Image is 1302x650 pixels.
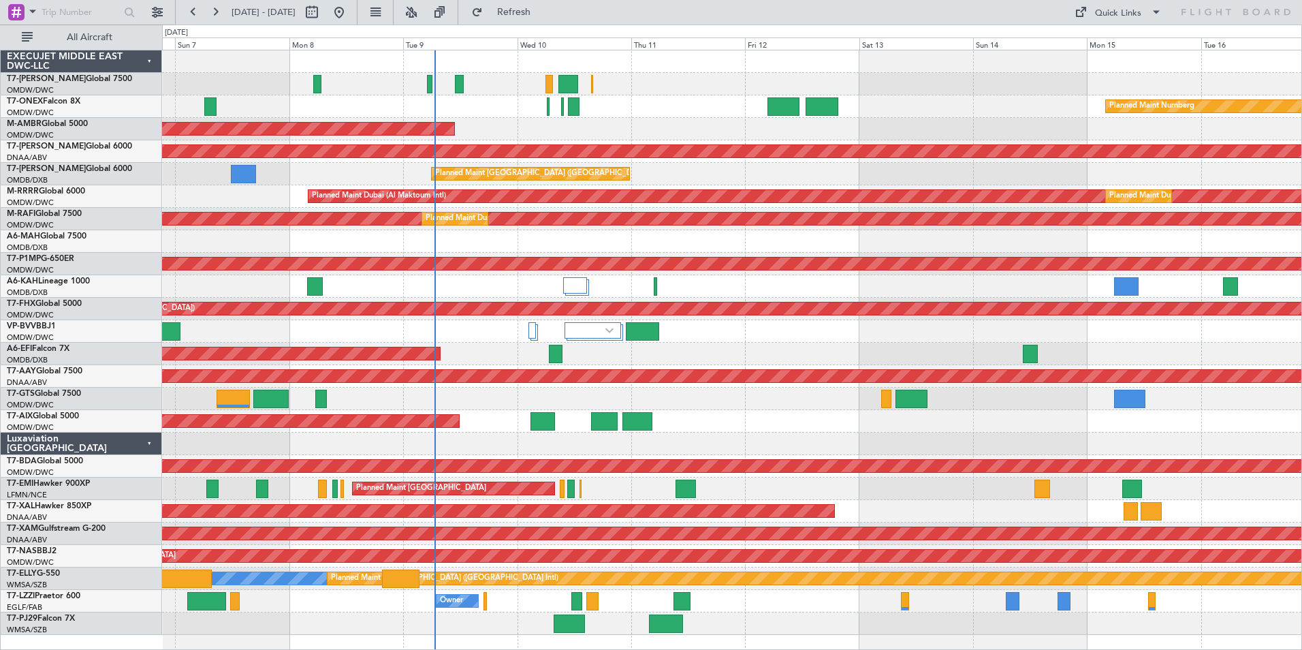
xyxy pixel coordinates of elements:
a: M-RAFIGlobal 7500 [7,210,82,218]
div: Planned Maint Dubai (Al Maktoum Intl) [426,208,560,229]
a: VP-BVVBBJ1 [7,322,56,330]
a: T7-EMIHawker 900XP [7,480,90,488]
a: A6-EFIFalcon 7X [7,345,69,353]
a: T7-[PERSON_NAME]Global 6000 [7,165,132,173]
a: M-RRRRGlobal 6000 [7,187,85,196]
a: OMDW/DWC [7,467,54,478]
a: OMDB/DXB [7,355,48,365]
a: DNAA/ABV [7,535,47,545]
div: Sat 13 [859,37,973,50]
a: A6-KAHLineage 1000 [7,277,90,285]
span: T7-AIX [7,412,33,420]
div: Planned Maint [GEOGRAPHIC_DATA] [356,478,486,499]
div: Fri 12 [745,37,859,50]
div: Owner [440,591,463,611]
div: [DATE] [165,27,188,39]
a: DNAA/ABV [7,377,47,388]
span: M-AMBR [7,120,42,128]
a: T7-[PERSON_NAME]Global 6000 [7,142,132,151]
div: Planned Maint Dubai (Al Maktoum Intl) [1109,186,1243,206]
span: T7-GTS [7,390,35,398]
a: OMDB/DXB [7,243,48,253]
a: DNAA/ABV [7,153,47,163]
a: OMDW/DWC [7,265,54,275]
span: T7-[PERSON_NAME] [7,165,86,173]
span: T7-EMI [7,480,33,488]
img: arrow-gray.svg [605,328,614,333]
a: T7-NASBBJ2 [7,547,57,555]
a: LFMN/NCE [7,490,47,500]
span: T7-ONEX [7,97,43,106]
a: T7-XAMGulfstream G-200 [7,525,106,533]
span: M-RRRR [7,187,39,196]
span: T7-FHX [7,300,35,308]
span: T7-P1MP [7,255,41,263]
a: A6-MAHGlobal 7500 [7,232,86,241]
div: Wed 10 [518,37,631,50]
span: A6-EFI [7,345,32,353]
a: OMDW/DWC [7,198,54,208]
a: OMDW/DWC [7,310,54,320]
a: T7-FHXGlobal 5000 [7,300,82,308]
span: [DATE] - [DATE] [232,6,296,18]
span: T7-AAY [7,367,36,375]
span: T7-BDA [7,457,37,465]
button: All Aircraft [15,27,148,48]
a: WMSA/SZB [7,580,47,590]
a: T7-LZZIPraetor 600 [7,592,80,600]
a: T7-ONEXFalcon 8X [7,97,80,106]
span: T7-[PERSON_NAME] [7,75,86,83]
span: All Aircraft [35,33,144,42]
a: T7-PJ29Falcon 7X [7,615,75,623]
a: T7-XALHawker 850XP [7,502,91,510]
a: OMDW/DWC [7,108,54,118]
span: Refresh [486,7,543,17]
a: OMDB/DXB [7,288,48,298]
span: M-RAFI [7,210,35,218]
div: Tue 9 [403,37,517,50]
a: WMSA/SZB [7,625,47,635]
span: T7-XAL [7,502,35,510]
div: Planned Maint [GEOGRAPHIC_DATA] ([GEOGRAPHIC_DATA] Intl) [331,568,558,589]
button: Refresh [465,1,547,23]
button: Quick Links [1068,1,1169,23]
span: T7-XAM [7,525,38,533]
input: Trip Number [42,2,120,22]
a: T7-GTSGlobal 7500 [7,390,81,398]
a: OMDW/DWC [7,422,54,433]
a: OMDW/DWC [7,220,54,230]
a: M-AMBRGlobal 5000 [7,120,88,128]
a: T7-AIXGlobal 5000 [7,412,79,420]
span: T7-[PERSON_NAME] [7,142,86,151]
div: Planned Maint [GEOGRAPHIC_DATA] ([GEOGRAPHIC_DATA] Intl) [435,164,663,184]
span: T7-NAS [7,547,37,555]
span: T7-ELLY [7,570,37,578]
div: Planned Maint Dubai (Al Maktoum Intl) [312,186,446,206]
span: A6-KAH [7,277,38,285]
div: Sun 14 [973,37,1087,50]
span: A6-MAH [7,232,40,241]
a: OMDW/DWC [7,130,54,140]
a: OMDW/DWC [7,400,54,410]
a: EGLF/FAB [7,602,42,613]
div: Quick Links [1095,7,1141,20]
span: T7-PJ29 [7,615,37,623]
a: T7-P1MPG-650ER [7,255,74,263]
a: T7-[PERSON_NAME]Global 7500 [7,75,132,83]
a: DNAA/ABV [7,512,47,523]
span: T7-LZZI [7,592,35,600]
a: OMDB/DXB [7,175,48,185]
a: OMDW/DWC [7,557,54,568]
span: VP-BVV [7,322,36,330]
a: T7-AAYGlobal 7500 [7,367,82,375]
div: Mon 15 [1087,37,1201,50]
div: Mon 8 [289,37,403,50]
div: Thu 11 [631,37,745,50]
div: Planned Maint Nurnberg [1109,96,1194,117]
div: Sun 7 [175,37,289,50]
a: T7-BDAGlobal 5000 [7,457,83,465]
a: OMDW/DWC [7,85,54,95]
a: T7-ELLYG-550 [7,570,60,578]
a: OMDW/DWC [7,332,54,343]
